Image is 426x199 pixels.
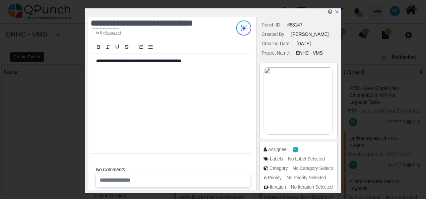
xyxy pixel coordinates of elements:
svg: x [335,9,339,14]
div: [DATE] [296,40,310,47]
img: Try writing with AI [236,20,251,36]
footer: in list [91,30,223,36]
div: Project Name : [262,50,291,57]
span: SH [294,148,297,151]
span: No Iteration Selected [291,184,333,190]
div: [PERSON_NAME] [291,31,329,38]
span: No Label Selected [288,156,325,161]
div: Creation Date : [262,40,292,47]
div: #83147 [287,21,302,28]
div: Category [269,165,288,172]
cite: Source Title [104,30,121,35]
i: No Comments [96,167,125,172]
span: Syed Huzaifa Bukhari [293,147,298,152]
div: Labels [270,155,283,162]
div: ENHC - VMS [296,50,323,57]
div: Assignee [268,146,286,153]
span: No Priority Selected [287,175,326,180]
div: Punch ID : [262,21,283,28]
div: Priority [268,174,281,181]
div: Created By : [262,31,286,38]
i: Edit Punch [328,9,332,14]
u: Assigned [104,30,121,35]
span: No Category Selected [293,165,337,171]
div: Iteration [270,184,286,191]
